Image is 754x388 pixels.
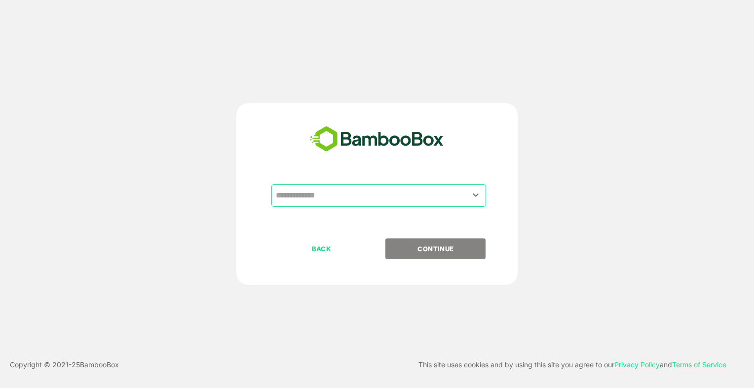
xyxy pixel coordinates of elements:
[469,189,483,202] button: Open
[385,238,486,259] button: CONTINUE
[386,243,485,254] p: CONTINUE
[672,360,726,369] a: Terms of Service
[271,238,372,259] button: BACK
[10,359,119,371] p: Copyright © 2021- 25 BambooBox
[304,123,449,155] img: bamboobox
[272,243,371,254] p: BACK
[418,359,726,371] p: This site uses cookies and by using this site you agree to our and
[614,360,660,369] a: Privacy Policy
